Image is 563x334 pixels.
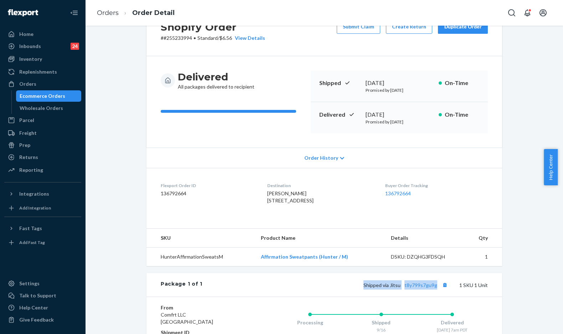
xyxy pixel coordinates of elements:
td: HunterAffirmationSweatsM [146,248,255,266]
div: Help Center [19,304,48,311]
a: Replenishments [4,66,81,78]
a: Reporting [4,164,81,176]
div: Fast Tags [19,225,42,232]
div: Ecommerce Orders [20,92,65,100]
p: # #255233994 / $6.56 [161,35,265,42]
button: Help Center [544,149,558,185]
a: Help Center [4,302,81,313]
img: Flexport logo [8,9,38,16]
div: Integrations [19,190,49,197]
a: Orders [97,9,119,17]
span: [PERSON_NAME] [STREET_ADDRESS] [267,190,314,203]
a: Prep [4,139,81,151]
div: Duplicate Order [444,23,482,30]
button: Open account menu [536,6,550,20]
div: Delivered [417,319,488,326]
button: Create Return [386,20,432,34]
p: Delivered [319,111,360,119]
p: Promised by [DATE] [366,87,433,93]
h3: Delivered [178,70,254,83]
div: Reporting [19,166,43,174]
div: Shipped [346,319,417,326]
a: Home [4,28,81,40]
button: View Details [232,35,265,42]
span: • [193,35,196,41]
a: Affirmation Sweatpants (Hunter / M) [261,254,348,260]
button: Fast Tags [4,223,81,234]
button: Integrations [4,188,81,200]
button: Copy tracking number [440,280,449,290]
div: Returns [19,154,38,161]
div: Replenishments [19,68,57,75]
p: On-Time [445,111,479,119]
button: Duplicate Order [438,20,488,34]
div: Parcel [19,117,34,124]
div: Freight [19,129,37,137]
div: Wholesale Orders [20,105,63,112]
a: Settings [4,278,81,289]
th: Details [385,229,464,248]
p: On-Time [445,79,479,87]
p: Promised by [DATE] [366,119,433,125]
a: Talk to Support [4,290,81,301]
span: Order History [304,154,338,161]
a: Ecommerce Orders [16,90,82,102]
div: Give Feedback [19,316,54,323]
a: Order Detail [132,9,175,17]
dd: 136792664 [161,190,256,197]
button: Open notifications [520,6,534,20]
span: Comfrt LLC [GEOGRAPHIC_DATA] [161,312,213,325]
div: Inbounds [19,43,41,50]
a: Add Fast Tag [4,237,81,248]
dt: From [161,304,246,311]
div: [DATE] [366,111,433,119]
th: Qty [464,229,502,248]
div: 24 [71,43,79,50]
div: Processing [274,319,346,326]
div: DSKU: DZQHG3FDSQH [391,253,458,260]
a: t8y799s7gu9g [404,282,437,288]
span: Standard [197,35,218,41]
a: Inbounds24 [4,41,81,52]
button: Submit Claim [337,20,380,34]
div: [DATE] [366,79,433,87]
div: All packages delivered to recipient [178,70,254,90]
span: Shipped via Jitsu [363,282,449,288]
a: Add Integration [4,202,81,214]
h2: Shopify Order [161,20,265,35]
dt: Destination [267,182,373,189]
div: Talk to Support [19,292,56,299]
div: Inventory [19,55,42,63]
a: 136792664 [385,190,411,196]
a: Orders [4,78,81,90]
a: Inventory [4,53,81,65]
dt: Flexport Order ID [161,182,256,189]
div: Prep [19,142,30,149]
div: Home [19,31,33,38]
p: Shipped [319,79,360,87]
a: Parcel [4,115,81,126]
a: Freight [4,127,81,139]
div: Add Integration [19,205,51,211]
dt: Buyer Order Tracking [385,182,488,189]
button: Give Feedback [4,314,81,325]
div: [DATE] 7am PDT [417,327,488,333]
div: Add Fast Tag [19,239,45,245]
button: Close Navigation [67,6,81,20]
a: Returns [4,152,81,163]
div: Package 1 of 1 [161,280,202,290]
div: 9/16 [346,327,417,333]
a: Wholesale Orders [16,102,82,114]
ol: breadcrumbs [91,2,180,23]
th: SKU [146,229,255,248]
th: Product Name [255,229,385,248]
td: 1 [464,248,502,266]
div: Orders [19,80,36,88]
button: Open Search Box [505,6,519,20]
div: Settings [19,280,40,287]
div: 1 SKU 1 Unit [202,280,488,290]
